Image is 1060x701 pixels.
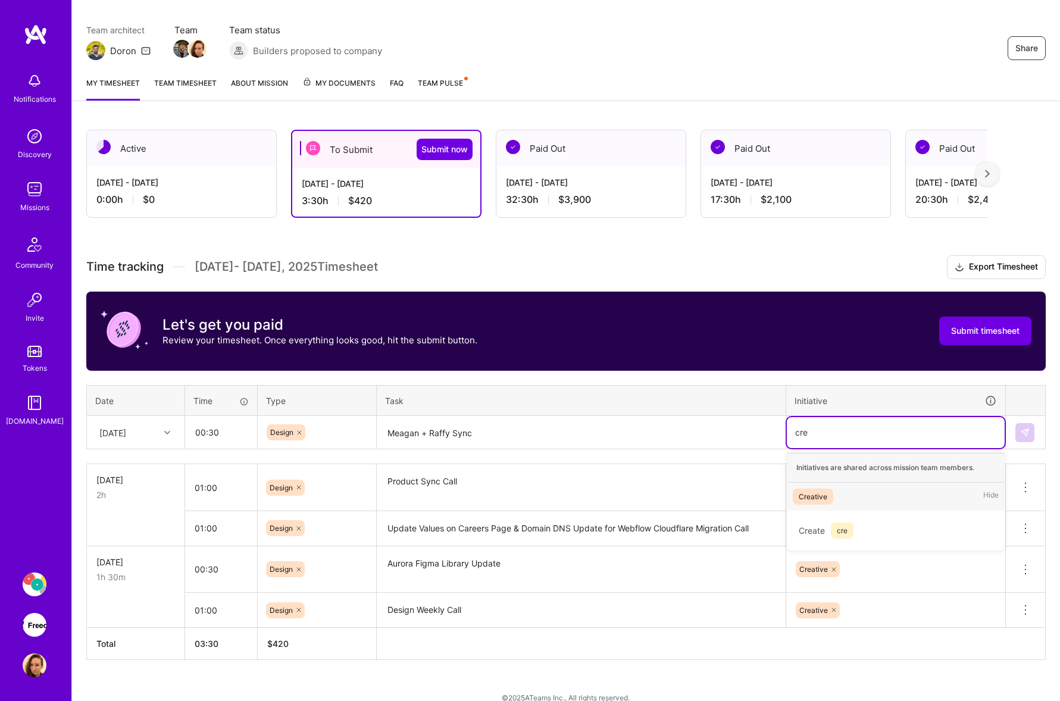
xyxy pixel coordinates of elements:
[302,177,471,190] div: [DATE] - [DATE]
[421,143,468,155] span: Submit now
[190,39,205,59] a: Team Member Avatar
[496,130,686,167] div: Paid Out
[23,124,46,148] img: discovery
[87,130,276,167] div: Active
[302,195,471,207] div: 3:30 h
[96,474,175,486] div: [DATE]
[306,141,320,155] img: To Submit
[377,385,786,416] th: Task
[378,512,784,546] textarea: Update Values on Careers Page & Domain DNS Update for Webflow Cloudflare Migration Call
[186,417,257,448] input: HH:MM
[951,325,1020,337] span: Submit timesheet
[185,512,257,544] input: HH:MM
[378,547,784,592] textarea: Aurora Figma Library Update
[418,79,463,87] span: Team Pulse
[939,317,1031,345] button: Submit timesheet
[185,472,257,503] input: HH:MM
[185,553,257,585] input: HH:MM
[87,628,185,660] th: Total
[799,490,827,503] div: Creative
[390,77,404,101] a: FAQ
[302,77,376,101] a: My Documents
[96,176,267,189] div: [DATE] - [DATE]
[96,193,267,206] div: 0:00 h
[6,415,64,427] div: [DOMAIN_NAME]
[793,517,999,544] div: Create
[270,524,293,533] span: Design
[143,193,155,206] span: $0
[348,195,372,207] span: $420
[110,45,136,57] div: Doron
[14,93,56,105] div: Notifications
[96,556,175,568] div: [DATE]
[23,69,46,93] img: bell
[96,571,175,583] div: 1h 30m
[378,594,784,627] textarea: Design Weekly Call
[795,394,997,408] div: Initiative
[947,255,1046,279] button: Export Timesheet
[506,176,676,189] div: [DATE] - [DATE]
[193,395,249,407] div: Time
[761,193,792,206] span: $2,100
[185,594,257,626] input: HH:MM
[270,428,293,437] span: Design
[86,41,105,60] img: Team Architect
[968,193,1000,206] span: $2,460
[955,261,964,274] i: icon Download
[506,140,520,154] img: Paid Out
[23,653,46,677] img: User Avatar
[506,193,676,206] div: 32:30 h
[18,148,52,161] div: Discovery
[174,24,205,36] span: Team
[711,176,881,189] div: [DATE] - [DATE]
[173,40,191,58] img: Team Member Avatar
[915,140,930,154] img: Paid Out
[985,170,990,178] img: right
[711,193,881,206] div: 17:30 h
[1020,428,1030,437] img: Submit
[141,46,151,55] i: icon Mail
[378,465,784,510] textarea: Product Sync Call
[1015,42,1038,54] span: Share
[23,288,46,312] img: Invite
[87,385,185,416] th: Date
[831,522,853,539] span: cre
[15,259,54,271] div: Community
[27,346,42,357] img: tokens
[270,606,293,615] span: Design
[267,639,289,649] span: $ 420
[270,483,293,492] span: Design
[253,45,382,57] span: Builders proposed to company
[20,613,49,637] a: GetFreed.AI - Large Scale Marketing Team
[23,177,46,201] img: teamwork
[231,77,288,101] a: About Mission
[185,628,258,660] th: 03:30
[270,565,293,574] span: Design
[229,41,248,60] img: Builders proposed to company
[983,489,999,505] span: Hide
[378,417,784,449] textarea: Meagan + Raffy Sync
[162,316,477,334] h3: Let's get you paid
[99,426,126,439] div: [DATE]
[417,139,473,160] button: Submit now
[23,391,46,415] img: guide book
[229,24,382,36] span: Team status
[799,606,828,615] span: Creative
[23,572,46,596] img: Partum Health: Care for families pre-conception to early parenthood
[302,77,376,90] span: My Documents
[96,489,175,501] div: 2h
[701,130,890,167] div: Paid Out
[558,193,591,206] span: $3,900
[24,24,48,45] img: logo
[292,131,480,168] div: To Submit
[799,565,828,574] span: Creative
[86,259,164,274] span: Time tracking
[787,453,1005,483] div: Initiatives are shared across mission team members.
[20,653,49,677] a: User Avatar
[96,140,111,154] img: Active
[189,40,207,58] img: Team Member Avatar
[23,362,47,374] div: Tokens
[418,77,467,101] a: Team Pulse
[20,201,49,214] div: Missions
[26,312,44,324] div: Invite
